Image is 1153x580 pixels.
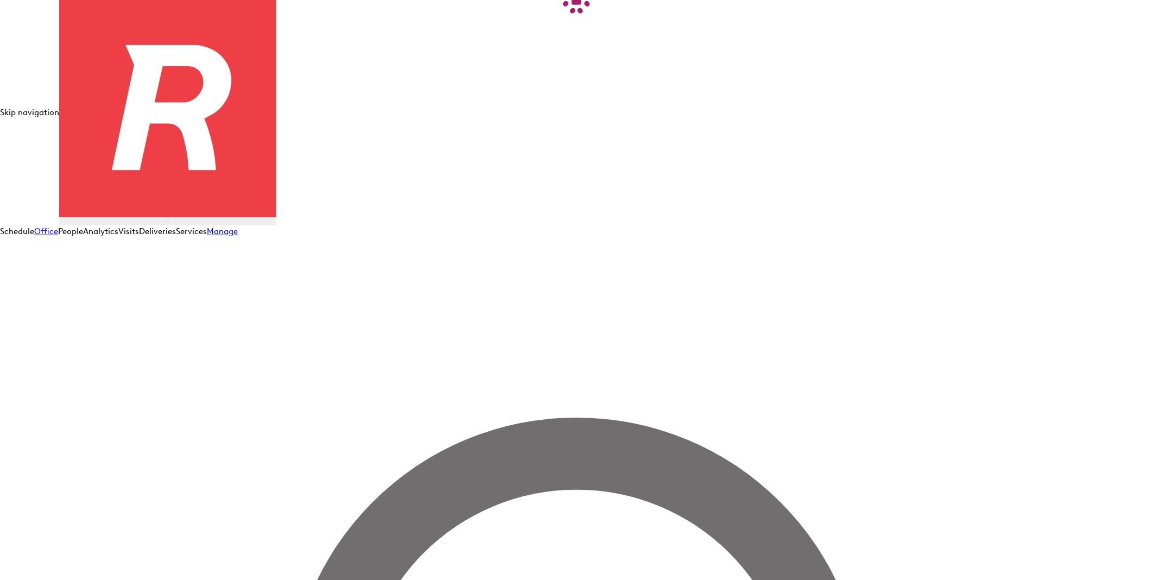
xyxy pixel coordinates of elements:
a: Manage [207,226,238,236]
a: Office [34,226,58,236]
a: Visits [118,226,139,236]
a: Deliveries [139,226,176,236]
a: Analytics [83,226,118,236]
a: People [58,226,83,236]
a: Services [176,226,207,236]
